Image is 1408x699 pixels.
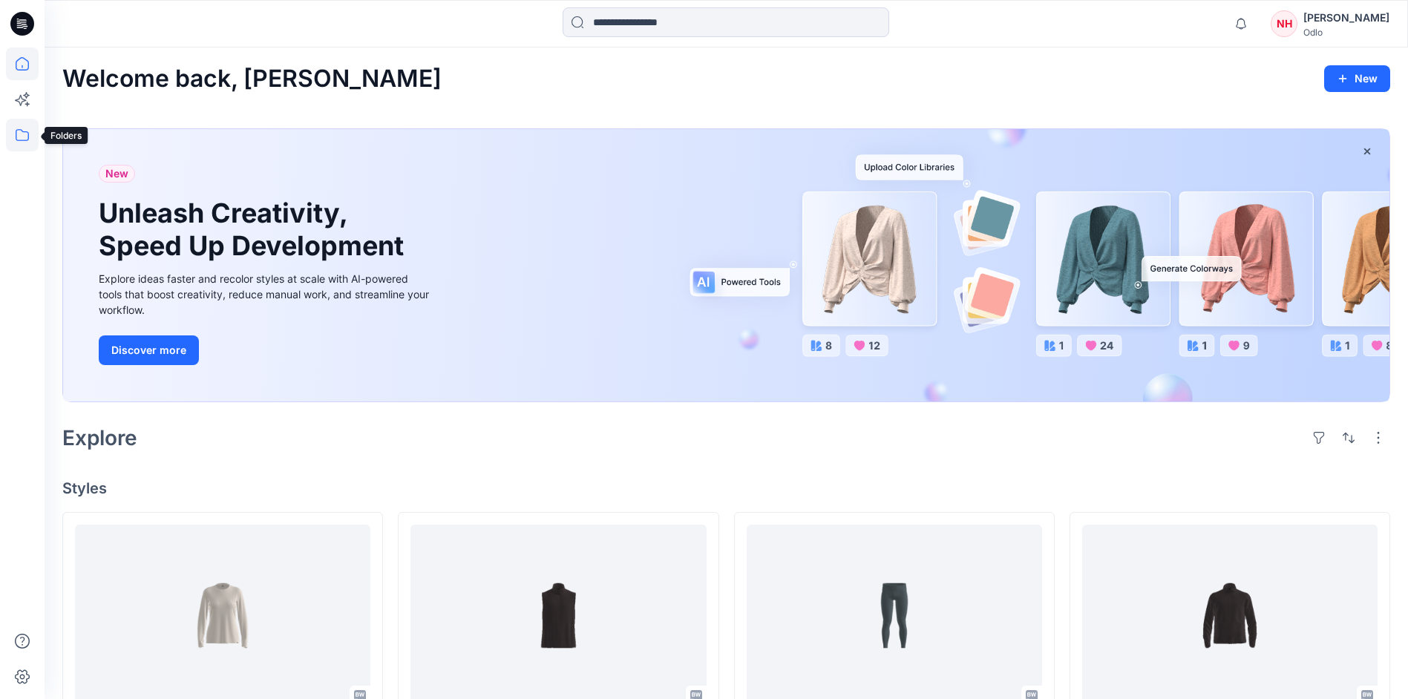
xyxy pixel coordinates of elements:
[62,65,442,93] h2: Welcome back, [PERSON_NAME]
[1303,9,1389,27] div: [PERSON_NAME]
[1271,10,1297,37] div: NH
[1324,65,1390,92] button: New
[99,335,433,365] a: Discover more
[62,479,1390,497] h4: Styles
[1303,27,1389,38] div: Odlo
[99,335,199,365] button: Discover more
[99,271,433,318] div: Explore ideas faster and recolor styles at scale with AI-powered tools that boost creativity, red...
[62,426,137,450] h2: Explore
[99,197,410,261] h1: Unleash Creativity, Speed Up Development
[105,165,128,183] span: New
